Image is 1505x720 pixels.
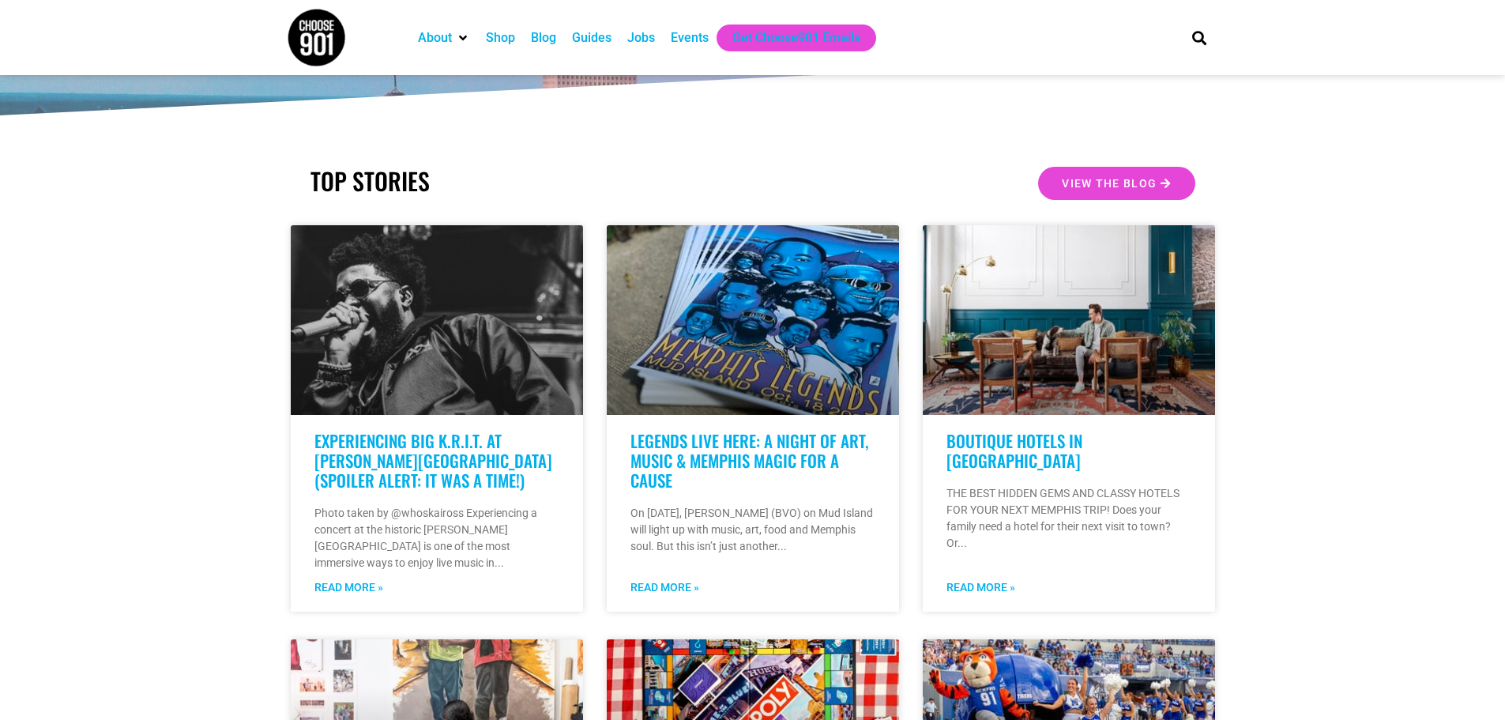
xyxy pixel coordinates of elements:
[1062,178,1157,189] span: View the Blog
[671,28,709,47] a: Events
[310,167,745,195] h2: TOP STORIES
[923,225,1215,415] a: A man sits on a brown leather sofa in a stylish living room with teal walls, an ornate rug, and m...
[410,25,1165,51] nav: Main nav
[946,428,1082,473] a: Boutique Hotels in [GEOGRAPHIC_DATA]
[314,505,559,571] p: Photo taken by @whoskaiross Experiencing a concert at the historic [PERSON_NAME][GEOGRAPHIC_DATA]...
[1038,167,1195,200] a: View the Blog
[531,28,556,47] a: Blog
[630,505,875,555] p: On [DATE], [PERSON_NAME] (BVO) on Mud Island will light up with music, art, food and Memphis soul...
[627,28,655,47] a: Jobs
[946,579,1015,596] a: Read more about Boutique Hotels in Memphis
[410,25,478,51] div: About
[1186,25,1212,51] div: Search
[630,428,868,492] a: LEGENDS LIVE HERE: A NIGHT OF ART, MUSIC & MEMPHIS MAGIC FOR A CAUSE
[314,428,552,492] a: Experiencing Big K.R.I.T. at [PERSON_NAME][GEOGRAPHIC_DATA] (Spoiler Alert: It was a time!)
[946,485,1191,552] p: THE BEST HIDDEN GEMS AND CLASSY HOTELS FOR YOUR NEXT MEMPHIS TRIP! Does your family need a hotel ...
[486,28,515,47] a: Shop
[314,579,383,596] a: Read more about Experiencing Big K.R.I.T. at Overton Park Shell (Spoiler Alert: It was a time!)
[630,579,699,596] a: Read more about LEGENDS LIVE HERE: A NIGHT OF ART, MUSIC & MEMPHIS MAGIC FOR A CAUSE
[418,28,452,47] a: About
[732,28,860,47] a: Get Choose901 Emails
[572,28,611,47] a: Guides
